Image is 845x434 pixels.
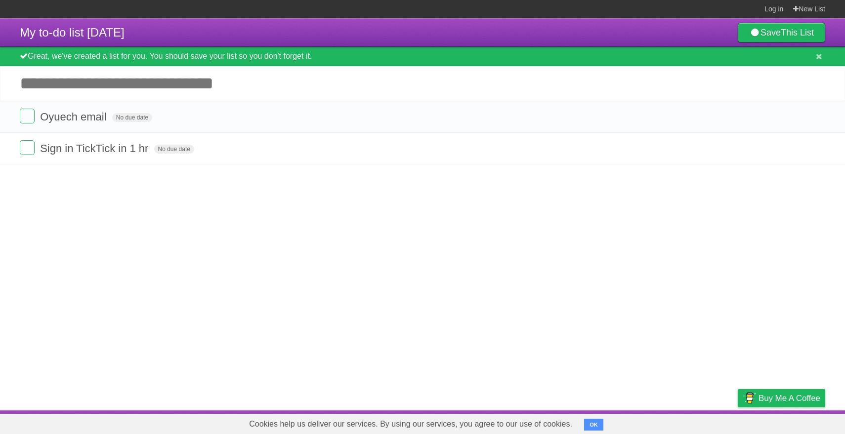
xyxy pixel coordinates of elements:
[20,109,35,123] label: Done
[743,390,756,406] img: Buy me a coffee
[725,413,751,432] a: Privacy
[691,413,713,432] a: Terms
[639,413,679,432] a: Developers
[40,142,151,155] span: Sign in TickTick in 1 hr
[239,414,582,434] span: Cookies help us deliver our services. By using our services, you agree to our use of cookies.
[20,140,35,155] label: Done
[781,28,814,38] b: This List
[738,23,825,42] a: SaveThis List
[738,389,825,407] a: Buy me a coffee
[759,390,820,407] span: Buy me a coffee
[154,145,194,154] span: No due date
[112,113,152,122] span: No due date
[40,111,109,123] span: Oyuech email
[606,413,627,432] a: About
[584,419,603,431] button: OK
[763,413,825,432] a: Suggest a feature
[20,26,125,39] span: My to-do list [DATE]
